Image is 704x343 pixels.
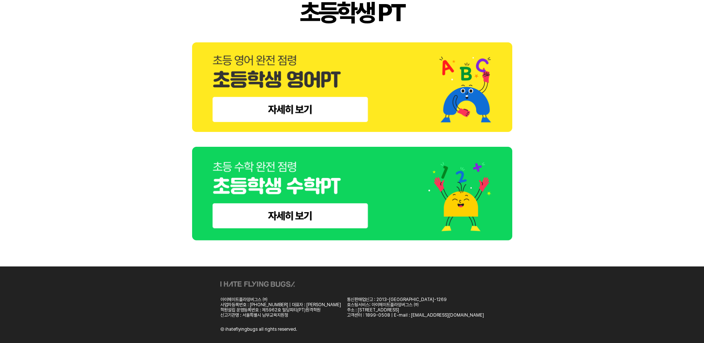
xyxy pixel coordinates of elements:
div: 주소 : [STREET_ADDRESS] [347,307,484,313]
div: 호스팅서비스: 아이헤이트플라잉버그스 ㈜ [347,302,484,307]
div: 고객센터 : 1899-0508 | E-mail : [EMAIL_ADDRESS][DOMAIN_NAME] [347,313,484,318]
img: elementary-math [192,147,512,241]
div: 학원설립 운영등록번호 : 제5962호 밀당피티(PT)원격학원 [220,307,341,313]
div: 아이헤이트플라잉버그스 ㈜ [220,297,341,302]
div: 통신판매업신고 : 2013-[GEOGRAPHIC_DATA]-1269 [347,297,484,302]
div: 사업자등록번호 : [PHONE_NUMBER] | 대표자 : [PERSON_NAME] [220,302,341,307]
div: 신고기관명 : 서울특별시 남부교육지원청 [220,313,341,318]
img: ihateflyingbugs [220,281,295,287]
img: elementary-english [192,42,512,132]
div: Ⓒ ihateflyingbugs all rights reserved. [220,327,297,332]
